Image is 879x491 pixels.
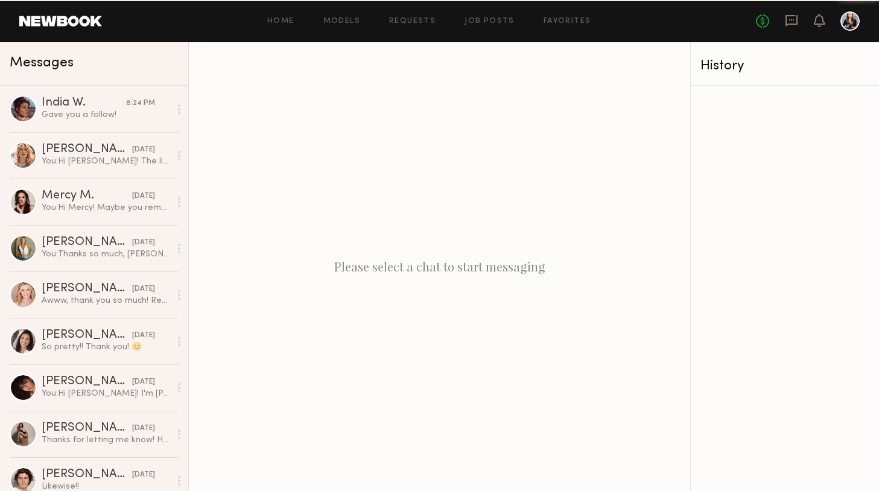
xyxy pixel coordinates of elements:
[42,329,132,341] div: [PERSON_NAME]
[42,434,170,446] div: Thanks for letting me know! Hope to work with you guys soon :)
[700,59,869,73] div: History
[132,469,155,481] div: [DATE]
[42,109,170,121] div: Gave you a follow!
[42,341,170,353] div: So pretty!! Thank you! 😊
[42,388,170,399] div: You: Hi [PERSON_NAME]! I'm [PERSON_NAME], I'm casting for a video shoot for a brand that makes gl...
[42,283,132,295] div: [PERSON_NAME]
[42,295,170,306] div: Awww, thank you so much! Really appreciate it! Hope all is well!
[389,17,436,25] a: Requests
[132,191,155,202] div: [DATE]
[42,144,132,156] div: [PERSON_NAME]
[42,236,132,249] div: [PERSON_NAME]
[189,42,690,491] div: Please select a chat to start messaging
[132,376,155,388] div: [DATE]
[42,202,170,214] div: You: Hi Mercy! Maybe you remember me from a Party Beer shoot a couple of years ago?! Hope you are...
[42,97,126,109] div: India W.
[42,190,132,202] div: Mercy M.
[132,423,155,434] div: [DATE]
[42,469,132,481] div: [PERSON_NAME]
[323,17,360,25] a: Models
[544,17,591,25] a: Favorites
[465,17,515,25] a: Job Posts
[132,330,155,341] div: [DATE]
[10,56,74,70] span: Messages
[132,284,155,295] div: [DATE]
[126,98,155,109] div: 8:24 PM
[132,237,155,249] div: [DATE]
[267,17,294,25] a: Home
[42,249,170,260] div: You: Thanks so much, [PERSON_NAME]! That was fun and easy! Hope to book with you again soon! [GEO...
[42,422,132,434] div: [PERSON_NAME]
[42,376,132,388] div: [PERSON_NAME]
[42,156,170,167] div: You: Hi [PERSON_NAME]! The link is here please see the folders that are titled Edits!
[132,144,155,156] div: [DATE]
